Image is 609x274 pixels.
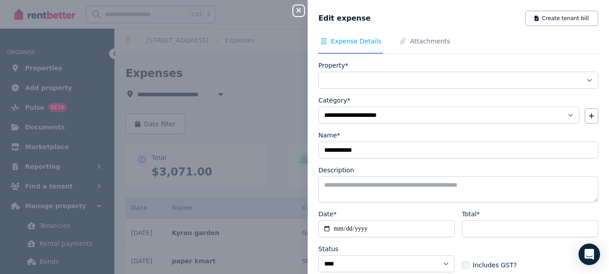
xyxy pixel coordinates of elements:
[318,96,350,105] label: Category*
[462,210,480,218] label: Total*
[318,210,336,218] label: Date*
[318,61,348,70] label: Property*
[318,37,598,54] nav: Tabs
[331,37,381,46] span: Expense Details
[525,11,598,26] button: Create tenant bill
[410,37,450,46] span: Attachments
[579,244,600,265] div: Open Intercom Messenger
[318,13,370,24] span: Edit expense
[473,261,517,270] span: Includes GST?
[462,261,469,269] input: Includes GST?
[318,131,340,140] label: Name*
[318,244,339,253] label: Status
[318,166,354,175] label: Description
